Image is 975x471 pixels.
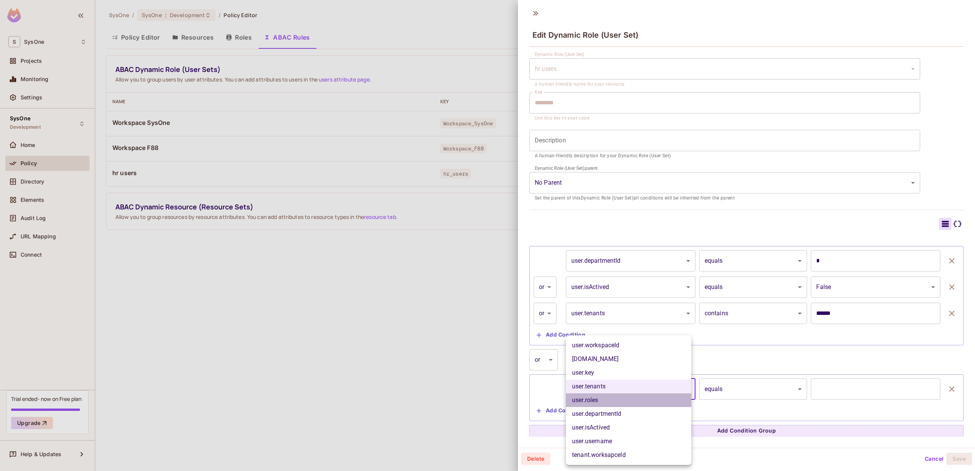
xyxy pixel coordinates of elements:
[566,380,691,393] li: user.tenants
[566,434,691,448] li: user.username
[566,338,691,352] li: user.workspaceId
[566,448,691,462] li: tenant.worksapceId
[566,421,691,434] li: user.isActived
[566,393,691,407] li: user.roles
[566,366,691,380] li: user.key
[566,407,691,421] li: user.departmentId
[566,352,691,366] li: [DOMAIN_NAME]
